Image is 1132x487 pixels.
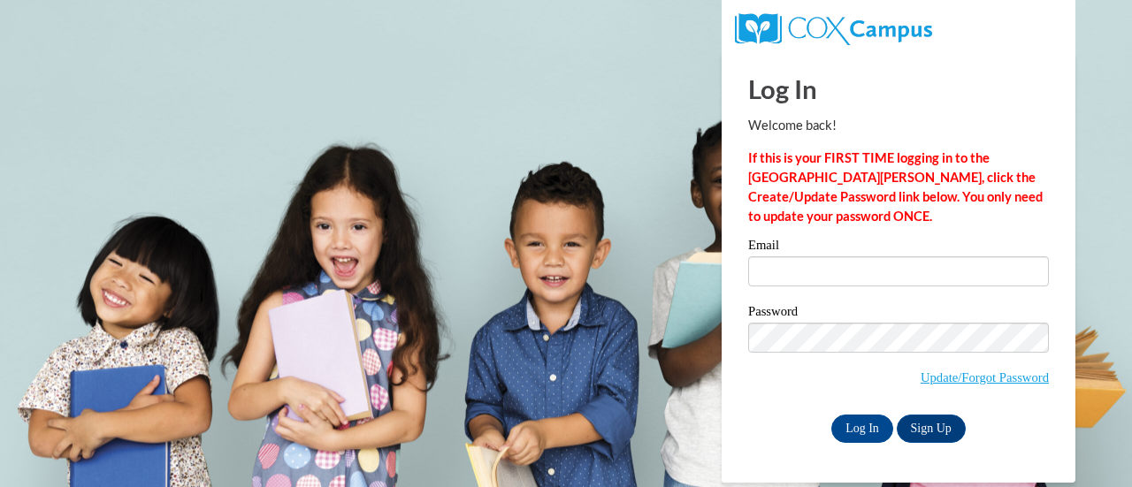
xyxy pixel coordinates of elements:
label: Email [748,239,1049,256]
a: COX Campus [735,20,932,35]
input: Log In [831,415,893,443]
img: COX Campus [735,13,932,45]
h1: Log In [748,71,1049,107]
p: Welcome back! [748,116,1049,135]
a: Sign Up [897,415,966,443]
label: Password [748,305,1049,323]
strong: If this is your FIRST TIME logging in to the [GEOGRAPHIC_DATA][PERSON_NAME], click the Create/Upd... [748,150,1043,224]
a: Update/Forgot Password [921,370,1049,384]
